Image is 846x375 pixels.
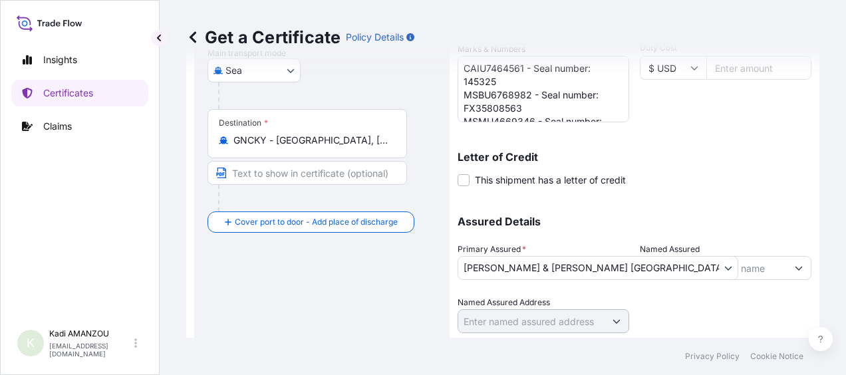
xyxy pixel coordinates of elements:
p: [EMAIL_ADDRESS][DOMAIN_NAME] [49,342,132,358]
a: Certificates [11,80,148,106]
textarea: CAIU7464561 - Seal number: 145325 MSBU6768982 - Seal number: FX35808563 MSMU4669346 - Seal number... [458,56,629,122]
span: [PERSON_NAME] & [PERSON_NAME] [GEOGRAPHIC_DATA] (Pty) Ltd [464,261,719,275]
a: Insights [11,47,148,73]
p: Insights [43,53,77,66]
button: Show suggestions [787,256,811,280]
p: Certificates [43,86,93,100]
span: This shipment has a letter of credit [475,174,626,187]
div: Destination [219,118,268,128]
p: Letter of Credit [458,152,811,162]
p: Policy Details [346,31,404,44]
p: Claims [43,120,72,133]
a: Cookie Notice [750,351,803,362]
button: Show suggestions [605,309,629,333]
p: Assured Details [458,216,811,227]
label: Named Assured Address [458,296,550,309]
input: Text to appear on certificate [208,161,407,185]
span: Cover port to door - Add place of discharge [235,215,398,229]
label: Named Assured [640,243,700,256]
p: Get a Certificate [186,27,341,48]
button: Cover port to door - Add place of discharge [208,211,414,233]
p: Kadi AMANZOU [49,328,132,339]
button: [PERSON_NAME] & [PERSON_NAME] [GEOGRAPHIC_DATA] (Pty) Ltd [458,256,738,280]
span: Primary Assured [458,243,526,256]
input: Named Assured Address [458,309,605,333]
input: Destination [233,134,390,147]
a: Privacy Policy [685,351,740,362]
a: Claims [11,113,148,140]
span: K [27,336,35,350]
